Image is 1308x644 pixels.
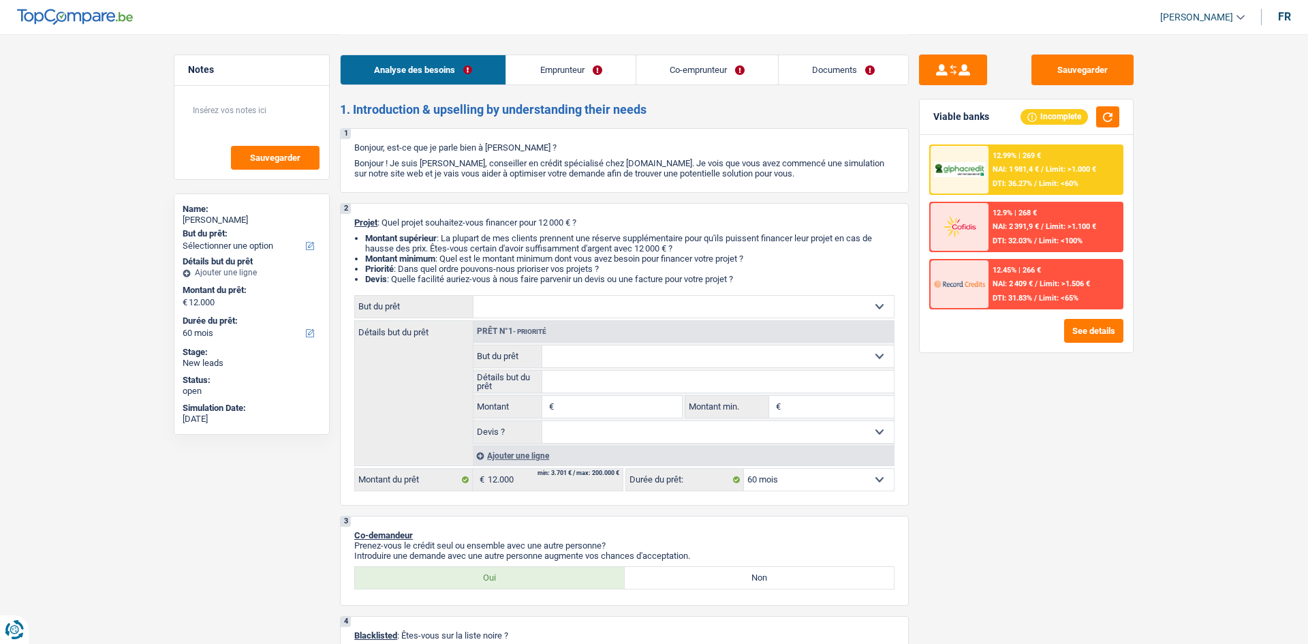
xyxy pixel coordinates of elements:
[341,204,351,214] div: 2
[1046,165,1096,174] span: Limit: >1.000 €
[1034,294,1037,303] span: /
[685,396,768,418] label: Montant min.
[934,162,984,178] img: AlphaCredit
[1034,179,1037,188] span: /
[473,346,542,367] label: But du prêt
[1040,279,1090,288] span: Limit: >1.506 €
[993,165,1039,174] span: NAI: 1 981,4 €
[506,55,635,85] a: Emprunteur
[354,158,894,179] p: Bonjour ! Je suis [PERSON_NAME], conseiller en crédit spécialisé chez [DOMAIN_NAME]. Je vois que ...
[993,266,1041,275] div: 12.45% | 266 €
[231,146,320,170] button: Sauvegarder
[365,254,435,264] strong: Montant minimum
[183,347,321,358] div: Stage:
[1149,6,1245,29] a: [PERSON_NAME]
[473,327,550,336] div: Prêt n°1
[183,316,318,326] label: Durée du prêt:
[473,371,542,393] label: Détails but du prêt
[934,271,984,296] img: Record Credits
[365,254,894,264] li: : Quel est le montant minimum dont vous avez besoin pour financer votre projet ?
[341,517,351,527] div: 3
[183,375,321,386] div: Status:
[341,617,351,627] div: 4
[538,470,619,476] div: min: 3.701 € / max: 200.000 €
[1278,10,1291,23] div: fr
[1039,236,1083,245] span: Limit: <100%
[188,64,315,76] h5: Notes
[473,469,488,491] span: €
[354,630,397,641] span: Blacklisted
[542,396,557,418] span: €
[993,236,1032,245] span: DTI: 32.03%
[365,264,394,274] strong: Priorité
[354,217,377,228] span: Projet
[934,214,984,239] img: Cofidis
[183,215,321,226] div: [PERSON_NAME]
[183,256,321,267] div: Détails but du prêt
[354,630,894,641] p: : Êtes-vous sur la liste noire ?
[17,9,133,25] img: TopCompare Logo
[993,222,1039,231] span: NAI: 2 391,9 €
[365,233,437,243] strong: Montant supérieur
[1046,222,1096,231] span: Limit: >1.100 €
[779,55,908,85] a: Documents
[473,396,542,418] label: Montant
[183,414,321,425] div: [DATE]
[340,102,909,117] h2: 1. Introduction & upselling by understanding their needs
[473,421,542,443] label: Devis ?
[365,274,387,284] span: Devis
[183,204,321,215] div: Name:
[1034,236,1037,245] span: /
[183,358,321,369] div: New leads
[1035,279,1038,288] span: /
[769,396,784,418] span: €
[354,540,894,551] p: Prenez-vous le crédit seul ou ensemble avec une autre personne?
[1039,179,1078,188] span: Limit: <60%
[183,228,318,239] label: But du prêt:
[354,217,894,228] p: : Quel projet souhaitez-vous financer pour 12 000 € ?
[993,179,1032,188] span: DTI: 36.27%
[625,567,894,589] label: Non
[355,296,473,318] label: But du prêt
[354,142,894,153] p: Bonjour, est-ce que je parle bien à [PERSON_NAME] ?
[354,530,413,540] span: Co-demandeur
[355,469,473,491] label: Montant du prêt
[250,153,300,162] span: Sauvegarder
[1041,165,1044,174] span: /
[183,285,318,296] label: Montant du prêt:
[636,55,778,85] a: Co-emprunteur
[355,321,473,337] label: Détails but du prêt
[626,469,744,491] label: Durée du prêt:
[993,151,1041,160] div: 12.99% | 269 €
[341,129,351,139] div: 1
[1031,55,1134,85] button: Sauvegarder
[993,209,1037,217] div: 12.9% | 268 €
[365,264,894,274] li: : Dans quel ordre pouvons-nous prioriser vos projets ?
[355,567,625,589] label: Oui
[365,274,894,284] li: : Quelle facilité auriez-vous à nous faire parvenir un devis ou une facture pour votre projet ?
[183,268,321,277] div: Ajouter une ligne
[183,386,321,397] div: open
[993,294,1032,303] span: DTI: 31.83%
[933,111,989,123] div: Viable banks
[354,551,894,561] p: Introduire une demande avec une autre personne augmente vos chances d'acceptation.
[1064,319,1123,343] button: See details
[1041,222,1044,231] span: /
[183,403,321,414] div: Simulation Date:
[473,446,894,465] div: Ajouter une ligne
[1021,109,1088,124] div: Incomplete
[513,328,546,335] span: - Priorité
[183,297,187,308] span: €
[993,279,1033,288] span: NAI: 2 409 €
[1039,294,1078,303] span: Limit: <65%
[365,233,894,254] li: : La plupart de mes clients prennent une réserve supplémentaire pour qu'ils puissent financer leu...
[1160,12,1233,23] span: [PERSON_NAME]
[341,55,505,85] a: Analyse des besoins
